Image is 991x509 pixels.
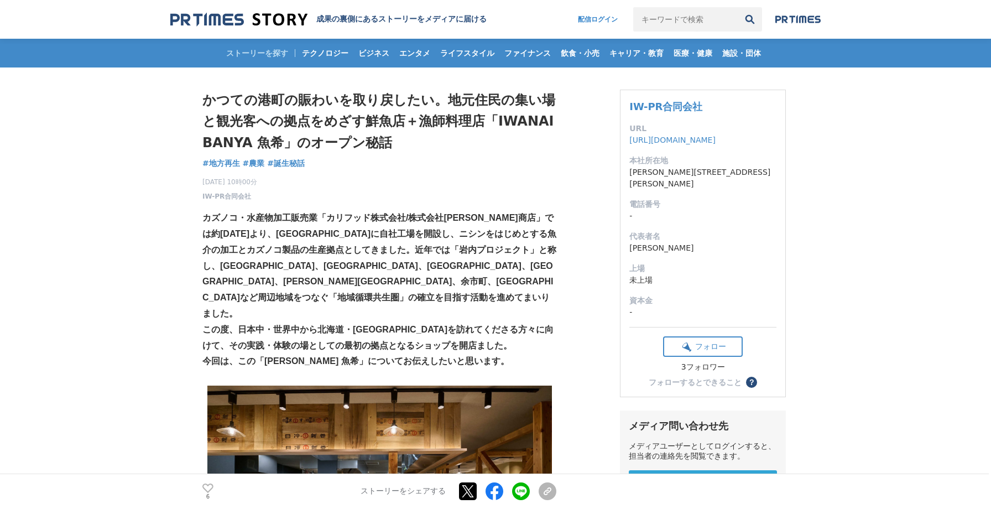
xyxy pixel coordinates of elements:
[649,378,742,386] div: フォローするとできること
[298,48,353,58] span: テクノロジー
[556,48,604,58] span: 飲食・小売
[202,158,240,168] span: #地方再生
[202,90,556,153] h1: かつての港町の賑わいを取り戻したい。地元住民の集い場と観光客への拠点をめざす鮮魚店＋漁師料理店「IWANAI BANYA 魚希」のオープン秘話
[738,7,762,32] button: 検索
[202,494,213,500] p: 6
[202,158,240,169] a: #地方再生
[633,7,738,32] input: キーワードで検索
[202,325,554,350] strong: この度、日本中・世界中から北海道・[GEOGRAPHIC_DATA]を訪れてくださる方々に向けて、その実践・体験の場としての最初の拠点となるショップを開店ました。
[629,263,776,274] dt: 上場
[267,158,305,169] a: #誕生秘話
[316,14,487,24] h2: 成果の裏側にあるストーリーをメディアに届ける
[629,101,702,112] a: IW-PR合同会社
[202,177,257,187] span: [DATE] 10時00分
[629,231,776,242] dt: 代表者名
[629,123,776,134] dt: URL
[629,419,777,433] div: メディア問い合わせ先
[436,48,499,58] span: ライフスタイル
[354,48,394,58] span: ビジネス
[170,12,487,27] a: 成果の裏側にあるストーリーをメディアに届ける 成果の裏側にあるストーリーをメディアに届ける
[748,378,755,386] span: ？
[629,470,777,505] a: メディアユーザー 新規登録 無料
[629,242,776,254] dd: [PERSON_NAME]
[663,362,743,372] div: 3フォロワー
[718,39,765,67] a: 施設・団体
[669,39,717,67] a: 医療・健康
[500,48,555,58] span: ファイナンス
[775,15,821,24] img: prtimes
[243,158,265,169] a: #農業
[746,377,757,388] button: ？
[629,274,776,286] dd: 未上場
[243,158,265,168] span: #農業
[395,39,435,67] a: エンタメ
[202,213,556,318] strong: カズノコ・水産物加工販売業「カリフッド株式会社/株式会社[PERSON_NAME]商店」では約[DATE]より、[GEOGRAPHIC_DATA]に自社工場を開設し、ニシンをはじめとする魚介の加...
[361,487,446,497] p: ストーリーをシェアする
[629,155,776,167] dt: 本社所在地
[354,39,394,67] a: ビジネス
[605,48,668,58] span: キャリア・教育
[202,191,251,201] a: IW-PR合同会社
[500,39,555,67] a: ファイナンス
[669,48,717,58] span: 医療・健康
[629,136,716,144] a: [URL][DOMAIN_NAME]
[718,48,765,58] span: 施設・団体
[298,39,353,67] a: テクノロジー
[556,39,604,67] a: 飲食・小売
[629,295,776,307] dt: 資本金
[202,356,509,366] strong: 今回は、この「[PERSON_NAME] 魚希」についてお伝えしたいと思います。
[605,39,668,67] a: キャリア・教育
[170,12,307,27] img: 成果の裏側にあるストーリーをメディアに届ける
[395,48,435,58] span: エンタメ
[629,167,776,190] dd: [PERSON_NAME][STREET_ADDRESS][PERSON_NAME]
[267,158,305,168] span: #誕生秘話
[663,336,743,357] button: フォロー
[567,7,629,32] a: 配信ログイン
[629,210,776,222] dd: -
[436,39,499,67] a: ライフスタイル
[629,442,777,461] div: メディアユーザーとしてログインすると、担当者の連絡先を閲覧できます。
[629,307,776,318] dd: -
[629,199,776,210] dt: 電話番号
